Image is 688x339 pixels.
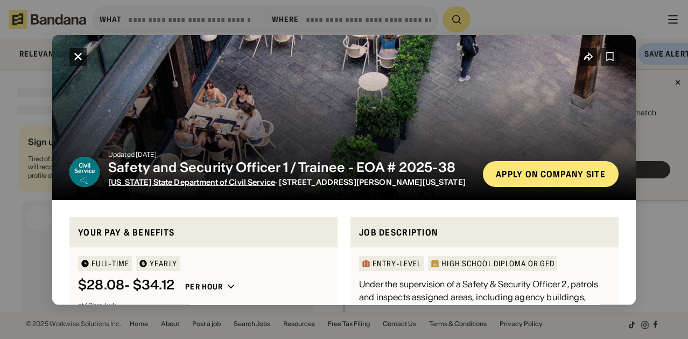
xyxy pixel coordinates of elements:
div: Job Description [359,225,610,239]
div: Updated [DATE] [108,151,474,157]
div: Entry-Level [373,260,421,267]
div: YEARLY [150,260,177,267]
div: Full-time [92,260,129,267]
div: $ 28.08 - $34.12 [78,278,174,293]
div: Per hour [185,282,223,292]
a: [US_STATE] State Department of Civil Service [108,177,275,186]
div: Your pay & benefits [78,225,329,239]
div: Apply on company site [496,169,606,178]
img: New York State Department of Civil Service logo [69,156,100,186]
div: High School Diploma or GED [441,260,554,267]
div: Safety and Security Officer 1 / Trainee - EOA # 2025-38 [108,160,474,175]
div: · [STREET_ADDRESS][PERSON_NAME][US_STATE] [108,177,474,186]
div: at 40 hrs / wk [78,302,329,309]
